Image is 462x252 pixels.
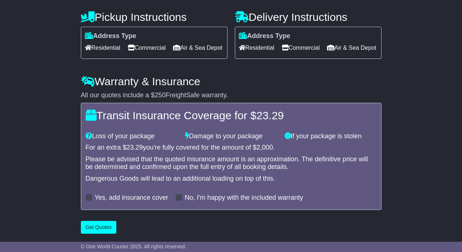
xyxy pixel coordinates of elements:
span: Air & Sea Depot [173,42,222,53]
div: Loss of your package [82,132,181,140]
span: 23.29 [127,144,143,151]
div: For an extra $ you're fully covered for the amount of $ . [86,144,377,152]
label: Yes, add insurance cover [95,194,168,202]
span: Air & Sea Depot [327,42,376,53]
label: No, I'm happy with the included warranty [185,194,303,202]
span: 2,000 [256,144,273,151]
div: Dangerous Goods will lead to an additional loading on top of this. [86,175,377,183]
span: Commercial [128,42,166,53]
span: 250 [155,91,166,99]
button: Get Quotes [81,221,117,234]
span: Residential [239,42,274,53]
span: Residential [85,42,120,53]
label: Address Type [85,32,136,40]
h4: Transit Insurance Coverage for $ [86,109,377,121]
span: Commercial [282,42,320,53]
div: Damage to your package [181,132,281,140]
h4: Warranty & Insurance [81,75,382,87]
span: 23.29 [256,109,284,121]
label: Address Type [239,32,290,40]
div: All our quotes include a $ FreightSafe warranty. [81,91,382,99]
span: © One World Courier 2025. All rights reserved. [81,244,187,249]
h4: Delivery Instructions [235,11,382,23]
div: Please be advised that the quoted insurance amount is an approximation. The definitive price will... [86,155,377,171]
div: If your package is stolen [281,132,380,140]
h4: Pickup Instructions [81,11,228,23]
